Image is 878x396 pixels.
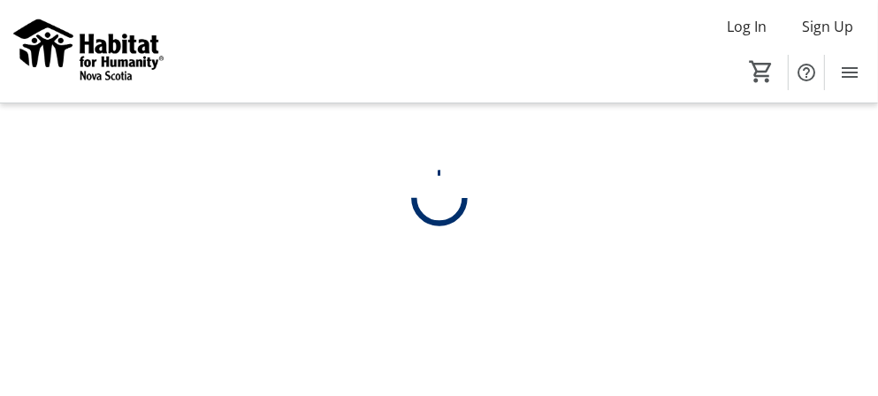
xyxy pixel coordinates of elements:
img: Habitat for Humanity Nova Scotia's Logo [11,7,168,95]
button: Cart [745,56,777,88]
button: Log In [713,12,781,41]
span: Log In [727,16,767,37]
button: Menu [832,55,867,90]
button: Sign Up [788,12,867,41]
span: Sign Up [802,16,853,37]
button: Help [789,55,824,90]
